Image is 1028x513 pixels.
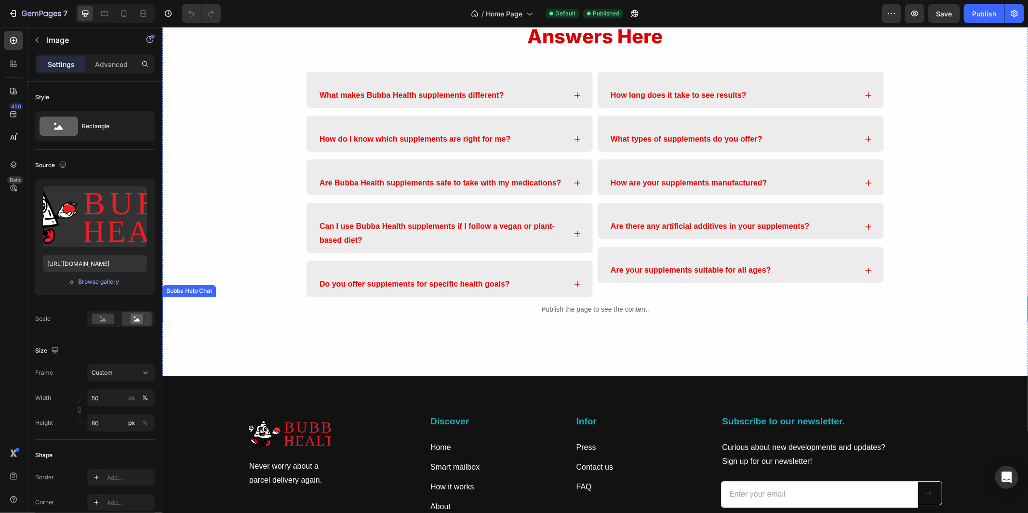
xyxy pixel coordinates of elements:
p: How it works [268,453,397,467]
button: 7 [4,4,72,23]
button: Browse gallery [78,277,120,287]
input: px% [87,414,155,432]
p: What types of supplements do you offer? [448,105,600,119]
div: % [142,419,148,427]
span: / [481,9,484,19]
p: Smart mailbox [268,434,397,447]
div: Beta [7,176,23,184]
button: Publish [964,4,1004,23]
div: Rectangle [82,115,141,137]
div: Add... [107,474,152,482]
div: Open Intercom Messenger [995,466,1018,489]
p: Advanced [95,59,128,69]
a: Home [268,416,289,424]
p: FAQ [414,453,543,467]
img: preview-image [43,186,147,247]
div: px [128,419,135,427]
div: Style [35,93,49,102]
div: Publish [972,9,996,19]
div: Corner [35,498,54,507]
p: Subscribe to our newsletter. [560,389,779,401]
button: % [126,417,137,429]
span: or [70,276,76,288]
span: Default [555,9,575,18]
div: Shape [35,451,53,460]
div: px [128,394,135,402]
input: Enter your email [559,454,756,481]
p: Press [414,414,543,428]
p: Image [47,34,129,46]
span: Save [936,10,952,18]
iframe: Design area [162,27,1028,513]
div: Browse gallery [79,277,120,286]
p: Never worry about a [87,433,251,447]
input: https://example.com/image.jpg [43,255,147,272]
p: 7 [63,8,67,19]
div: Size [35,344,61,357]
p: Curious about new developments and updates? Sign up for our newsletter! [560,414,779,442]
p: Contact us [414,434,543,447]
span: Published [593,9,619,18]
div: 450 [9,103,23,110]
p: Are your supplements suitable for all ages? [448,237,609,250]
p: Settings [48,59,75,69]
img: gempages_564831338880828211-2c57be3e-d2e7-45ec-bb5f-be1deba5bb17.svg [86,388,169,426]
div: Scale [35,315,51,323]
div: Border [35,473,54,482]
button: % [126,392,137,404]
div: % [142,394,148,402]
div: Bubba Help Chat [2,260,52,268]
button: Custom [87,364,155,381]
p: How are your supplements manufactured? [448,149,605,163]
p: parcel delivery again. [87,447,251,460]
label: Height [35,419,53,427]
span: Custom [92,368,113,377]
p: About [268,473,397,487]
p: How long does it take to see results? [448,62,584,76]
p: Discover [268,389,397,401]
button: px [139,417,151,429]
div: Undo/Redo [182,4,221,23]
p: Are there any artificial additives in your supplements? [448,193,647,207]
input: px% [87,389,155,407]
button: px [139,392,151,404]
div: Add... [107,499,152,507]
span: Home Page [486,9,522,19]
label: Frame [35,368,53,377]
div: Source [35,159,68,172]
label: Width [35,394,51,402]
button: Save [928,4,960,23]
p: Infor [414,389,543,401]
